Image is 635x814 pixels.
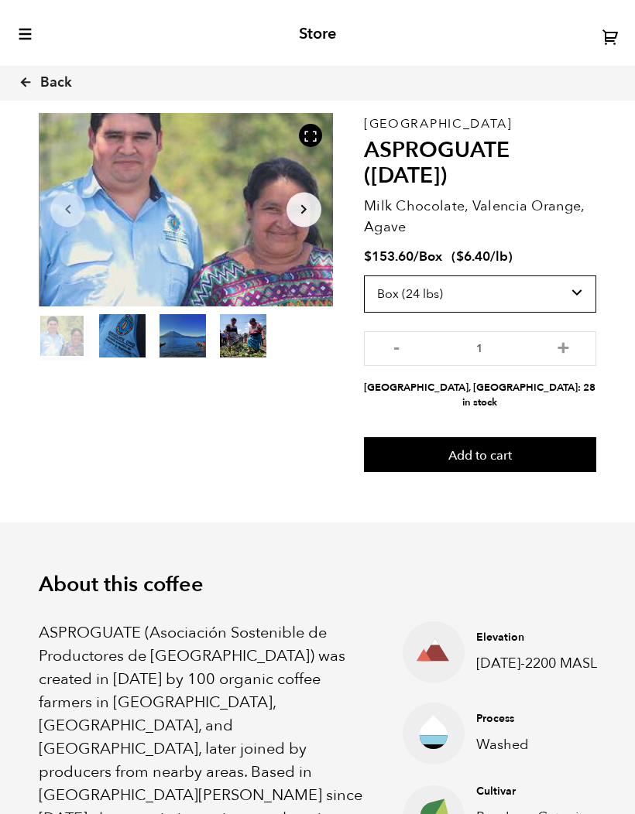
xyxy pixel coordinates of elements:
p: [DATE]-2200 MASL [476,654,623,675]
li: [GEOGRAPHIC_DATA], [GEOGRAPHIC_DATA]: 28 in stock [364,381,596,411]
p: Milk Chocolate, Valencia Orange, Agave [364,197,596,238]
button: - [387,340,407,355]
h4: Cultivar [476,785,623,800]
h4: Process [476,712,623,727]
span: ( ) [451,248,513,266]
button: toggle-mobile-menu [15,26,33,42]
bdi: 6.40 [456,248,490,266]
p: Washed [476,735,623,756]
span: Back [40,74,72,92]
h2: ASPROGUATE ([DATE]) [364,139,596,190]
h2: Store [299,25,336,43]
h4: Elevation [476,631,623,646]
span: $ [364,248,372,266]
span: $ [456,248,464,266]
button: + [554,340,573,355]
span: /lb [490,248,508,266]
span: Box [419,248,442,266]
button: Add to cart [364,438,596,474]
h2: About this coffee [39,573,596,598]
bdi: 153.60 [364,248,414,266]
span: / [414,248,419,266]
